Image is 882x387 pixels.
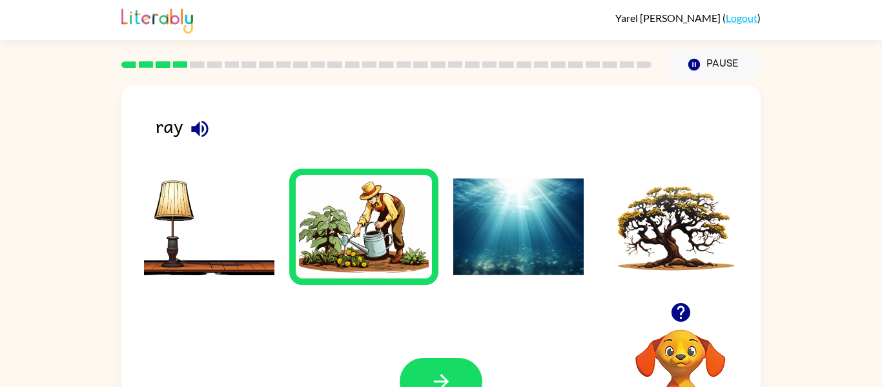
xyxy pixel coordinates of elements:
[453,178,584,275] img: Answer choice 3
[667,50,761,79] button: Pause
[156,111,761,152] div: ray
[726,12,757,24] a: Logout
[144,178,274,275] img: Answer choice 1
[299,178,429,275] img: Answer choice 2
[615,12,761,24] div: ( )
[615,12,723,24] span: Yarel [PERSON_NAME]
[121,5,193,34] img: Literably
[608,178,739,275] img: Answer choice 4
